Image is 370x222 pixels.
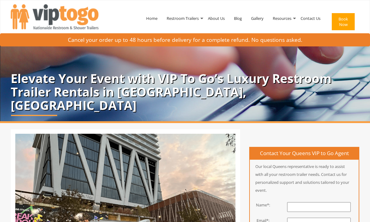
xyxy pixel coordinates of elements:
button: Live Chat [346,198,370,222]
a: Restroom Trailers [162,2,203,34]
a: About Us [203,2,229,34]
a: Resources [268,2,296,34]
div: Name*: [245,202,275,208]
a: Blog [229,2,246,34]
a: Gallery [246,2,268,34]
h4: Contact Your Queens VIP to Go Agent [250,147,359,160]
img: VIPTOGO [11,4,98,29]
a: Home [142,2,162,34]
a: Contact Us [296,2,325,34]
a: Book Now [325,2,359,43]
p: Our local Queens representative is ready to assist with all your restroom trailer needs. Contact ... [250,162,359,194]
p: Elevate Your Event with VIP To Go’s Luxury Restroom Trailer Rentals in [GEOGRAPHIC_DATA], [GEOGRA... [11,72,359,112]
button: Book Now [332,13,355,30]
